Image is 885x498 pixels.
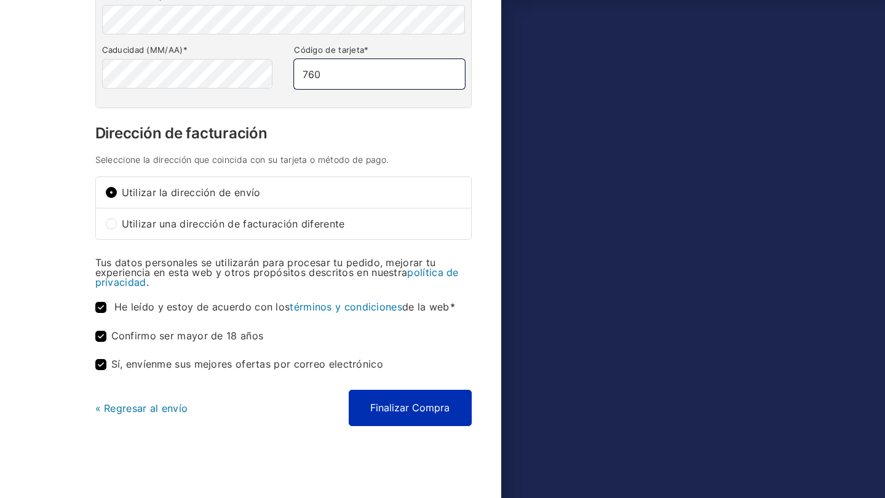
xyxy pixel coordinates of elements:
[114,301,455,313] span: He leído y estoy de acuerdo con los de la web
[95,156,472,164] h4: Seleccione la dirección que coincida con su tarjeta o método de pago.
[349,390,472,425] button: Finalizar Compra
[95,359,384,370] label: Sí, envíenme sus mejores ofertas por correo electrónico
[95,402,188,414] a: « Regresar al envío
[95,266,459,288] a: política de privacidad
[95,331,264,342] label: Confirmo ser mayor de 18 años
[290,301,402,313] a: términos y condiciones
[122,188,461,197] span: Utilizar la dirección de envío
[102,45,272,55] label: Caducidad (MM/AA)
[294,45,464,55] label: Código de tarjeta
[95,359,106,370] input: Sí, envíenme sus mejores ofertas por correo electrónico
[122,219,461,229] span: Utilizar una dirección de facturación diferente
[95,331,106,342] input: Confirmo ser mayor de 18 años
[294,59,464,89] input: CVV
[95,258,472,287] p: Tus datos personales se utilizarán para procesar tu pedido, mejorar tu experiencia en esta web y ...
[95,302,106,313] input: He leído y estoy de acuerdo con lostérminos y condicionesde la web
[95,126,472,141] h3: Dirección de facturación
